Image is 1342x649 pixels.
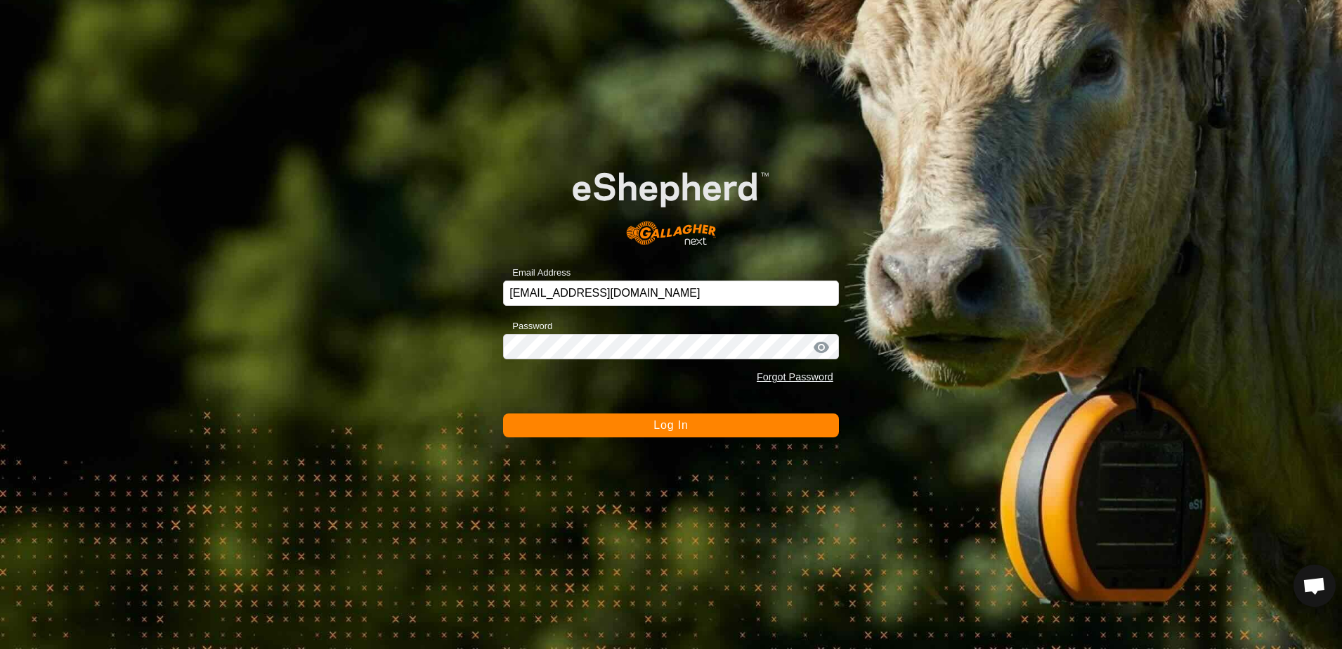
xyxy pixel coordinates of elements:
[653,419,688,431] span: Log In
[757,371,833,383] a: Forgot Password
[1294,565,1336,607] div: Open chat
[503,281,839,306] input: Email Address
[503,266,571,280] label: Email Address
[503,413,839,437] button: Log In
[503,319,552,333] label: Password
[537,144,805,259] img: E-shepherd Logo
